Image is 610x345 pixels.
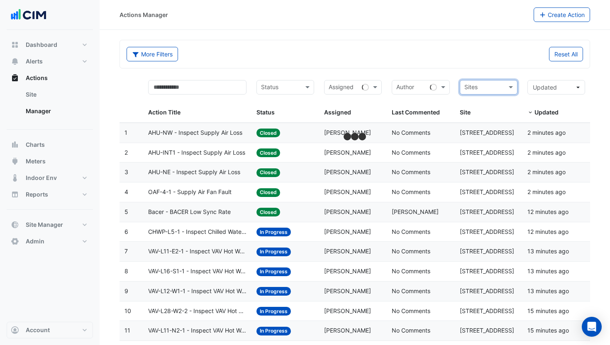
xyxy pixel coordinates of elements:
[148,306,246,316] span: VAV-L28-W2-2 - Inspect VAV Hot Water Valve Leak
[148,287,246,296] span: VAV-L12-W1-1 - Inspect VAV Hot Water Valve Leak
[527,228,569,235] span: 2025-10-08T10:37:02.151
[124,248,128,255] span: 7
[148,247,246,256] span: VAV-L11-E2-1 - Inspect VAV Hot Water Valve Leak
[527,149,566,156] span: 2025-10-08T10:47:26.280
[26,174,57,182] span: Indoor Env
[582,317,602,337] div: Open Intercom Messenger
[7,322,93,338] button: Account
[527,287,569,294] span: 2025-10-08T10:36:19.085
[7,170,93,186] button: Indoor Env
[256,208,280,216] span: Closed
[11,157,19,165] app-icon: Meters
[7,216,93,233] button: Site Manager
[324,168,371,175] span: [PERSON_NAME]
[256,248,291,256] span: In Progress
[7,153,93,170] button: Meters
[527,208,569,215] span: 2025-10-08T10:37:43.580
[324,228,371,235] span: [PERSON_NAME]
[392,129,430,136] span: No Comments
[460,248,514,255] span: [STREET_ADDRESS]
[26,157,46,165] span: Meters
[256,287,291,296] span: In Progress
[324,188,371,195] span: [PERSON_NAME]
[11,174,19,182] app-icon: Indoor Env
[392,188,430,195] span: No Comments
[392,307,430,314] span: No Comments
[527,248,569,255] span: 2025-10-08T10:36:32.668
[11,41,19,49] app-icon: Dashboard
[392,109,440,116] span: Last Commented
[324,327,371,334] span: [PERSON_NAME]
[527,267,569,275] span: 2025-10-08T10:36:25.648
[256,267,291,276] span: In Progress
[148,109,181,116] span: Action Title
[324,267,371,275] span: [PERSON_NAME]
[26,326,50,334] span: Account
[11,237,19,245] app-icon: Admin
[124,307,131,314] span: 10
[460,168,514,175] span: [STREET_ADDRESS]
[26,221,63,229] span: Site Manager
[256,129,280,137] span: Closed
[148,187,232,197] span: OAF-4-1 - Supply Air Fan Fault
[392,228,430,235] span: No Comments
[460,149,514,156] span: [STREET_ADDRESS]
[19,86,93,103] a: Site
[148,128,242,138] span: AHU-NW - Inspect Supply Air Loss
[124,149,128,156] span: 2
[533,84,557,91] span: Updated
[124,188,128,195] span: 4
[127,47,178,61] button: More Filters
[549,47,583,61] button: Reset All
[26,57,43,66] span: Alerts
[460,228,514,235] span: [STREET_ADDRESS]
[124,327,130,334] span: 11
[324,287,371,294] span: [PERSON_NAME]
[460,267,514,275] span: [STREET_ADDRESS]
[324,307,371,314] span: [PERSON_NAME]
[7,233,93,250] button: Admin
[148,207,231,217] span: Bacer - BACER Low Sync Rate
[11,74,19,82] app-icon: Actions
[11,190,19,199] app-icon: Reports
[10,7,47,23] img: Company Logo
[124,129,127,136] span: 1
[7,186,93,203] button: Reports
[148,227,246,237] span: CHWP-L5-1 - Inspect Chilled Water System Pressure Broken Sensor
[256,109,275,116] span: Status
[324,149,371,156] span: [PERSON_NAME]
[26,74,48,82] span: Actions
[460,188,514,195] span: [STREET_ADDRESS]
[26,41,57,49] span: Dashboard
[460,208,514,215] span: [STREET_ADDRESS]
[527,168,566,175] span: 2025-10-08T10:47:20.846
[256,228,291,236] span: In Progress
[11,141,19,149] app-icon: Charts
[392,208,439,215] span: [PERSON_NAME]
[527,327,569,334] span: 2025-10-08T10:34:16.983
[392,149,430,156] span: No Comments
[324,208,371,215] span: [PERSON_NAME]
[324,248,371,255] span: [PERSON_NAME]
[148,326,246,335] span: VAV-L11-N2-1 - Inspect VAV Hot Water Valve Leak
[534,7,590,22] button: Create Action
[26,237,44,245] span: Admin
[11,221,19,229] app-icon: Site Manager
[120,10,168,19] div: Actions Manager
[527,188,566,195] span: 2025-10-08T10:47:10.037
[124,208,128,215] span: 5
[256,188,280,197] span: Closed
[324,109,351,116] span: Assigned
[7,53,93,70] button: Alerts
[26,190,48,199] span: Reports
[527,80,585,95] button: Updated
[392,168,430,175] span: No Comments
[460,129,514,136] span: [STREET_ADDRESS]
[460,307,514,314] span: [STREET_ADDRESS]
[256,168,280,177] span: Closed
[527,129,566,136] span: 2025-10-08T10:47:33.006
[148,267,246,276] span: VAV-L16-S1-1 - Inspect VAV Hot Water Valve Leak
[324,129,371,136] span: [PERSON_NAME]
[11,57,19,66] app-icon: Alerts
[124,287,128,294] span: 9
